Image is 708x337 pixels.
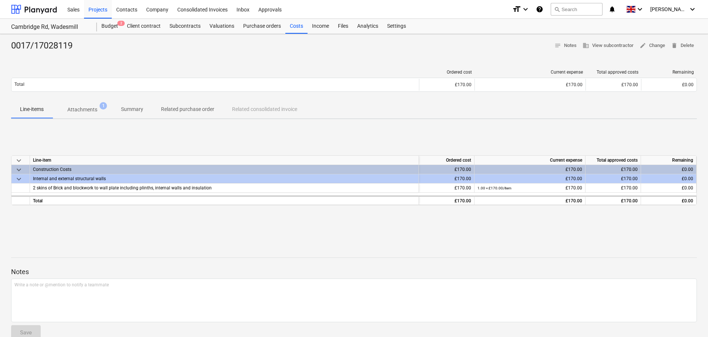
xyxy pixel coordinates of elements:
[588,196,638,206] div: £170.00
[512,5,521,14] i: format_size
[121,105,143,113] p: Summary
[97,19,123,34] div: Budget
[671,301,708,337] iframe: Chat Widget
[14,175,23,183] span: keyboard_arrow_down
[11,23,88,31] div: Cambridge Rd, Wadesmill
[422,196,471,206] div: £170.00
[650,6,687,12] span: [PERSON_NAME]
[580,40,637,51] button: View subcontractor
[644,165,693,174] div: £0.00
[583,41,634,50] span: View subcontractor
[644,183,693,193] div: £0.00
[608,5,616,14] i: notifications
[588,165,638,174] div: £170.00
[551,3,603,16] button: Search
[353,19,383,34] a: Analytics
[239,19,285,34] a: Purchase orders
[671,42,678,49] span: delete
[422,165,471,174] div: £170.00
[477,183,582,193] div: £170.00
[100,102,107,109] span: 1
[30,196,419,205] div: Total
[640,41,665,50] span: Change
[551,40,580,51] button: Notes
[554,6,560,12] span: search
[33,174,416,183] div: Internal and external structural walls
[640,42,646,49] span: edit
[33,185,212,191] span: 2 skins of Brick and blockwork to wall plate including plinths, internal walls and insulation
[589,70,638,75] div: Total approved costs
[474,156,585,165] div: Current expense
[644,82,694,87] div: £0.00
[478,82,583,87] div: £170.00
[419,156,474,165] div: Ordered cost
[14,156,23,165] span: keyboard_arrow_down
[67,106,97,114] p: Attachments
[14,81,24,88] p: Total
[97,19,123,34] a: Budget2
[668,40,697,51] button: Delete
[123,19,165,34] a: Client contract
[671,41,694,50] span: Delete
[422,183,471,193] div: £170.00
[635,5,644,14] i: keyboard_arrow_down
[285,19,308,34] a: Costs
[11,267,697,276] p: Notes
[637,40,668,51] button: Change
[422,82,472,87] div: £170.00
[644,174,693,183] div: £0.00
[644,70,694,75] div: Remaining
[477,165,582,174] div: £170.00
[588,174,638,183] div: £170.00
[422,174,471,183] div: £170.00
[536,5,543,14] i: Knowledge base
[589,82,638,87] div: £170.00
[14,165,23,174] span: keyboard_arrow_down
[383,19,410,34] a: Settings
[422,70,472,75] div: Ordered cost
[11,40,78,52] div: 0017/17028119
[554,41,577,50] span: Notes
[477,186,511,190] small: 1.00 × £170.00 / item
[521,5,530,14] i: keyboard_arrow_down
[33,165,416,174] div: Construction Costs
[688,5,697,14] i: keyboard_arrow_down
[588,183,638,193] div: £170.00
[583,42,589,49] span: business
[30,156,419,165] div: Line-item
[161,105,214,113] p: Related purchase order
[20,105,44,113] p: Line-items
[478,70,583,75] div: Current expense
[205,19,239,34] a: Valuations
[554,42,561,49] span: notes
[641,156,697,165] div: Remaining
[585,156,641,165] div: Total approved costs
[117,21,125,26] span: 2
[644,196,693,206] div: £0.00
[333,19,353,34] a: Files
[308,19,333,34] a: Income
[477,174,582,183] div: £170.00
[477,196,582,206] div: £170.00
[165,19,205,34] a: Subcontracts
